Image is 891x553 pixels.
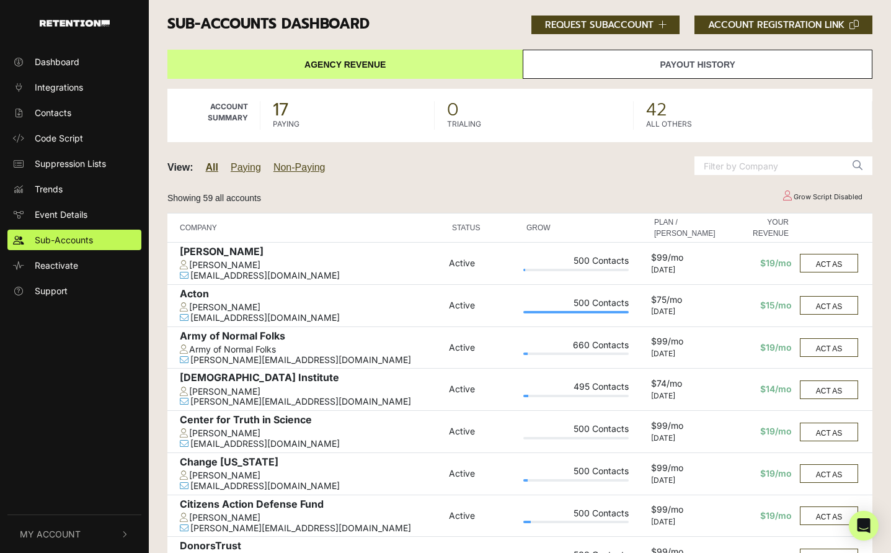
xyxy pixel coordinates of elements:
[447,101,621,119] span: 0
[35,233,93,246] span: Sub-Accounts
[273,96,288,123] strong: 17
[651,253,719,266] div: $99/mo
[646,119,692,130] label: ALL OTHERS
[180,330,443,344] div: Army of Normal Folks
[800,506,858,525] button: ACT AS
[180,313,443,323] div: [EMAIL_ADDRESS][DOMAIN_NAME]
[722,326,795,369] td: $19/mo
[180,355,443,366] div: [PERSON_NAME][EMAIL_ADDRESS][DOMAIN_NAME]
[7,102,141,123] a: Contacts
[7,179,141,199] a: Trends
[800,380,858,399] button: ACT AS
[180,470,443,481] div: [PERSON_NAME]
[523,466,629,479] div: 500 Contacts
[651,505,719,518] div: $99/mo
[7,230,141,250] a: Sub-Accounts
[273,162,326,173] a: Non-Paying
[35,182,63,196] span: Trends
[651,295,719,308] div: $75/mo
[523,479,629,482] div: Plan Usage: 4%
[722,369,795,411] td: $14/mo
[446,214,520,243] th: STATUS
[206,162,218,173] a: All
[7,281,141,301] a: Support
[446,495,520,537] td: Active
[523,521,629,523] div: Plan Usage: 7%
[180,246,443,260] div: [PERSON_NAME]
[648,214,722,243] th: PLAN / [PERSON_NAME]
[180,271,443,281] div: [EMAIL_ADDRESS][DOMAIN_NAME]
[35,284,68,297] span: Support
[180,302,443,313] div: [PERSON_NAME]
[7,77,141,97] a: Integrations
[523,256,629,269] div: 500 Contacts
[651,463,719,476] div: $99/mo
[180,387,443,397] div: [PERSON_NAME]
[167,214,446,243] th: COMPANY
[446,243,520,285] td: Active
[35,208,87,221] span: Event Details
[722,495,795,537] td: $19/mo
[167,162,193,173] strong: View:
[180,523,443,534] div: [PERSON_NAME][EMAIL_ADDRESS][DOMAIN_NAME]
[523,508,629,521] div: 500 Contacts
[800,464,858,483] button: ACT AS
[531,16,680,34] button: REQUEST SUBACCOUNT
[35,55,79,68] span: Dashboard
[523,395,629,397] div: Plan Usage: 5%
[35,106,71,119] span: Contacts
[651,434,719,443] div: [DATE]
[722,411,795,453] td: $19/mo
[180,344,443,355] div: Army of Normal Folks
[180,288,443,302] div: Acton
[7,255,141,276] a: Reactivate
[651,336,719,349] div: $99/mo
[446,411,520,453] td: Active
[180,428,443,439] div: [PERSON_NAME]
[167,193,261,203] small: Showing 59 all accounts
[446,326,520,369] td: Active
[722,452,795,495] td: $19/mo
[523,311,629,313] div: Plan Usage: 188%
[771,186,872,208] td: Grow Script Disabled
[646,101,860,119] span: 42
[7,515,141,553] button: My Account
[180,414,443,428] div: Center for Truth in Science
[446,369,520,411] td: Active
[231,162,261,173] a: Paying
[651,379,719,392] div: $74/mo
[35,157,106,170] span: Suppression Lists
[7,52,141,72] a: Dashboard
[800,423,858,441] button: ACT AS
[7,153,141,174] a: Suppression Lists
[523,269,629,271] div: Plan Usage: 2%
[20,528,81,541] span: My Account
[35,132,83,145] span: Code Script
[180,397,443,407] div: [PERSON_NAME][EMAIL_ADDRESS][DOMAIN_NAME]
[800,338,858,357] button: ACT AS
[520,214,632,243] th: GROW
[722,284,795,326] td: $15/mo
[800,254,858,272] button: ACT AS
[167,50,523,79] a: Agency Revenue
[523,50,872,79] a: Payout History
[180,481,443,492] div: [EMAIL_ADDRESS][DOMAIN_NAME]
[446,284,520,326] td: Active
[35,259,78,272] span: Reactivate
[651,307,719,316] div: [DATE]
[651,476,719,485] div: [DATE]
[180,439,443,449] div: [EMAIL_ADDRESS][DOMAIN_NAME]
[180,498,443,513] div: Citizens Action Defense Fund
[273,119,299,130] label: PAYING
[694,16,872,34] button: ACCOUNT REGISTRATION LINK
[651,349,719,358] div: [DATE]
[180,260,443,271] div: [PERSON_NAME]
[180,456,443,470] div: Change [US_STATE]
[523,298,629,311] div: 500 Contacts
[651,421,719,434] div: $99/mo
[180,372,443,386] div: [DEMOGRAPHIC_DATA] Institute
[694,156,843,175] input: Filter by Company
[849,511,879,541] div: Open Intercom Messenger
[722,214,795,243] th: YOUR REVENUE
[35,81,83,94] span: Integrations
